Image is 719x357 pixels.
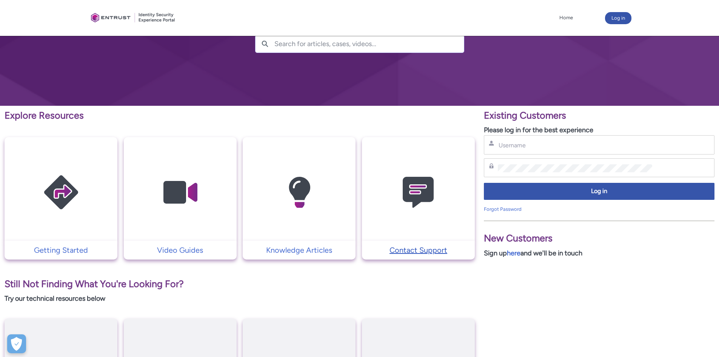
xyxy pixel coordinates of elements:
div: Cookie Preferences [7,334,26,353]
p: New Customers [484,231,714,246]
button: Log in [484,183,714,200]
img: Getting Started [25,152,97,233]
a: Video Guides [124,244,237,256]
p: Still Not Finding What You're Looking For? [5,277,475,291]
span: Log in [489,187,710,196]
a: Knowledge Articles [243,244,356,256]
img: Contact Support [382,152,454,233]
p: Knowledge Articles [246,244,352,256]
p: Video Guides [128,244,233,256]
a: Getting Started [5,244,117,256]
p: Existing Customers [484,108,714,123]
p: Explore Resources [5,108,475,123]
input: Search for articles, cases, videos... [274,35,464,53]
p: Try our technical resources below [5,294,475,304]
p: Contact Support [366,244,471,256]
p: Getting Started [8,244,114,256]
p: Please log in for the best experience [484,125,714,135]
img: Video Guides [144,152,216,233]
a: Contact Support [362,244,475,256]
p: Sign up and we'll be in touch [484,248,714,258]
button: Search [256,35,274,53]
a: here [507,249,520,257]
input: Username [498,141,652,149]
button: Open Preferences [7,334,26,353]
a: Forgot Password [484,206,522,212]
button: Log in [605,12,631,24]
img: Knowledge Articles [263,152,335,233]
a: Home [557,12,575,23]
